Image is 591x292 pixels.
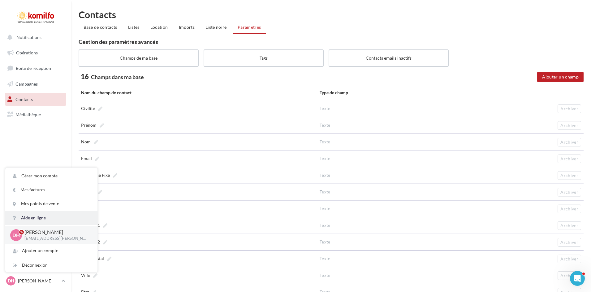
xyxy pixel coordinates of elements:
[5,258,97,272] div: Déconnexion
[317,87,461,100] th: Type de champ
[79,10,584,19] h1: Contacts
[16,66,51,71] span: Boîte de réception
[537,72,584,82] button: Ajouter un champ
[5,169,97,183] a: Gérer mon compte
[320,156,459,162] div: Texte
[558,104,581,113] button: Archiver
[81,138,98,146] span: Nom
[18,278,59,284] p: [PERSON_NAME]
[320,273,459,278] div: Texte
[204,49,324,67] label: Tags
[558,221,581,230] button: Archiver
[15,112,41,117] span: Médiathèque
[558,238,581,247] button: Archiver
[558,271,581,280] button: Archiver
[5,275,66,287] a: DH [PERSON_NAME]
[558,255,581,263] button: Archiver
[150,24,168,30] span: Location
[5,244,97,258] div: Ajouter un compte
[179,24,195,30] span: Imports
[205,24,227,30] span: Liste noire
[320,189,459,195] div: Texte
[79,87,317,100] th: Nom du champ de contact
[4,78,67,91] a: Campagnes
[558,154,581,163] button: Archiver
[8,278,14,284] span: DH
[16,35,41,40] span: Notifications
[320,123,459,128] div: Texte
[4,93,67,106] a: Contacts
[81,271,97,280] span: Ville
[320,139,459,145] div: Texte
[5,211,97,225] a: Aide en ligne
[81,104,102,113] span: Civilité
[558,138,581,146] button: Archiver
[81,72,89,81] span: 16
[81,171,117,180] span: Téléphone Fixe
[558,121,581,130] button: Archiver
[5,197,97,211] a: Mes points de vente
[320,106,459,112] div: Texte
[558,188,581,197] button: Archiver
[320,256,459,262] div: Texte
[320,223,459,228] div: Texte
[4,46,67,59] a: Opérations
[79,49,199,67] label: Champs de ma base
[84,24,117,30] span: Base de contacts
[81,154,99,163] span: Email
[558,205,581,213] button: Archiver
[329,49,449,67] label: Contacts emails inactifs
[4,61,67,75] a: Boîte de réception
[16,50,38,55] span: Opérations
[320,239,459,245] div: Texte
[320,173,459,178] div: Texte
[558,171,581,180] button: Archiver
[15,81,38,87] span: Campagnes
[12,231,20,239] span: DH
[128,24,140,30] span: Listes
[24,236,88,241] p: [EMAIL_ADDRESS][PERSON_NAME][DOMAIN_NAME]
[320,206,459,212] div: Texte
[4,31,65,44] button: Notifications
[79,39,584,44] div: Gestion des paramètres avancés
[4,108,67,121] a: Médiathèque
[81,121,104,129] span: Prénom
[24,229,88,236] p: [PERSON_NAME]
[570,271,585,286] iframe: Intercom live chat
[91,74,144,80] span: Champs dans ma base
[5,183,97,197] a: Mes factures
[15,96,33,102] span: Contacts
